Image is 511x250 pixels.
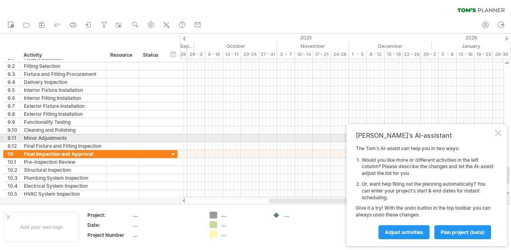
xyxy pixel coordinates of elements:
[24,158,102,166] div: Pre-Inspection Review
[421,50,439,59] div: 29 - 2
[24,70,102,78] div: Fixture and Fitting Procurement
[434,225,491,239] a: plan project (beta)
[24,94,102,102] div: Interior Fitting Installation
[475,50,493,59] div: 19 - 23
[24,166,102,174] div: Structural Inspection
[349,42,432,50] div: December 2025
[277,42,349,50] div: November 2025
[110,51,135,59] div: Resource
[24,142,102,150] div: Final Fixture and Fitting Inspection
[8,102,20,110] div: 9.7
[493,50,511,59] div: 26-30
[8,150,20,158] div: 10
[24,86,102,94] div: Interior Fixture Installation
[221,212,265,218] div: ....
[8,158,20,166] div: 10.1
[24,118,102,126] div: Functionality Testing
[24,134,102,142] div: Minor Adjustments
[87,222,131,228] div: Date:
[378,225,430,239] a: Adjust activities
[8,94,20,102] div: 9.6
[223,50,241,59] div: 13 - 17
[8,142,20,150] div: 9.12
[277,50,295,59] div: 3 - 7
[133,212,200,218] div: ....
[8,190,20,198] div: 10.5
[133,222,200,228] div: ....
[24,182,102,190] div: Electrical System Inspection
[8,118,20,126] div: 9.9
[8,86,20,94] div: 9.5
[331,50,349,59] div: 24-28
[24,78,102,86] div: Delivery Inspection
[284,212,328,218] div: ....
[8,110,20,118] div: 9.8
[8,182,20,190] div: 10.4
[432,42,511,50] div: January 2026
[439,50,457,59] div: 5 - 9
[8,126,20,134] div: 9.10
[24,51,102,59] div: Activity
[133,232,200,238] div: ....
[24,150,102,158] div: Final Inspection and Approval
[194,42,277,50] div: October 2025
[259,50,277,59] div: 27 - 31
[457,50,475,59] div: 12 - 16
[24,102,102,110] div: Exterior Fixture Installation
[349,50,367,59] div: 1 - 5
[8,78,20,86] div: 9.4
[241,50,259,59] div: 20-24
[205,50,223,59] div: 6 - 10
[143,51,160,59] div: Status
[385,50,403,59] div: 15 - 19
[403,50,421,59] div: 22 - 26
[187,50,205,59] div: 29 - 3
[356,131,493,139] div: [PERSON_NAME]'s AI-assistant
[385,229,423,235] span: Adjust activities
[87,212,131,218] div: Project:
[24,190,102,198] div: HVAC System Inspection
[8,174,20,182] div: 10.3
[221,221,265,228] div: ....
[8,70,20,78] div: 9.3
[24,126,102,134] div: Cleaning and Polishing
[4,212,79,242] div: Add your own logo
[24,110,102,118] div: Exterior Fitting Installation
[362,157,493,177] li: Would you like more or different activities in the left column? Please describe the changes and l...
[24,62,102,70] div: Fitting Selection
[356,145,493,239] div: The Tom's AI-assist can help you in two ways: Give it a try! With the undo button in the top tool...
[313,50,331,59] div: 17 - 21
[24,174,102,182] div: Plumbing System Inspection
[8,166,20,174] div: 10.2
[8,134,20,142] div: 9.11
[362,181,493,201] li: Or, want help filling out the planning automatically? You can enter your project's start & end da...
[295,50,313,59] div: 10 - 14
[367,50,385,59] div: 8 - 12
[441,229,485,235] span: plan project (beta)
[221,231,265,238] div: ....
[8,62,20,70] div: 9.2
[87,232,131,238] div: Project Number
